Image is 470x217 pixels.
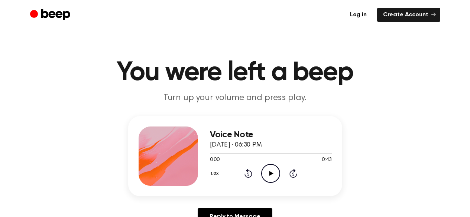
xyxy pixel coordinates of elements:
[344,8,373,22] a: Log in
[210,167,221,180] button: 1.0x
[377,8,440,22] a: Create Account
[93,92,378,104] p: Turn up your volume and press play.
[210,130,332,140] h3: Voice Note
[210,156,220,164] span: 0:00
[322,156,331,164] span: 0:43
[30,8,72,22] a: Beep
[45,59,425,86] h1: You were left a beep
[210,142,262,148] span: [DATE] · 06:30 PM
